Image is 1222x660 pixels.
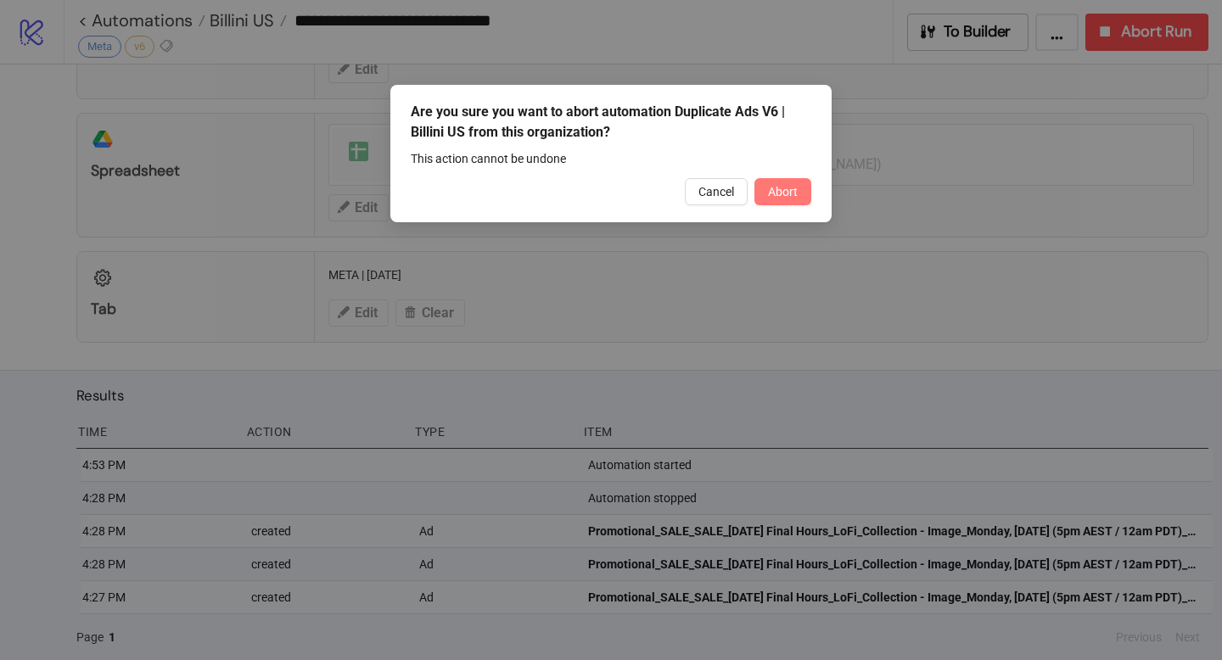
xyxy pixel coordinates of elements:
div: This action cannot be undone [411,149,811,168]
button: Cancel [685,178,748,205]
span: Cancel [698,185,734,199]
button: Abort [754,178,811,205]
span: Abort [768,185,798,199]
div: Are you sure you want to abort automation Duplicate Ads V6 | Billini US from this organization? [411,102,811,143]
